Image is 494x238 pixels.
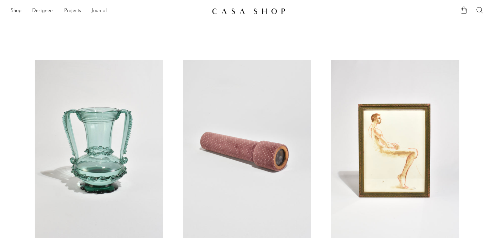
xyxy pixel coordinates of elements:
[10,7,22,15] a: Shop
[10,6,207,17] nav: Desktop navigation
[92,7,107,15] a: Journal
[64,7,81,15] a: Projects
[32,7,54,15] a: Designers
[10,6,207,17] ul: NEW HEADER MENU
